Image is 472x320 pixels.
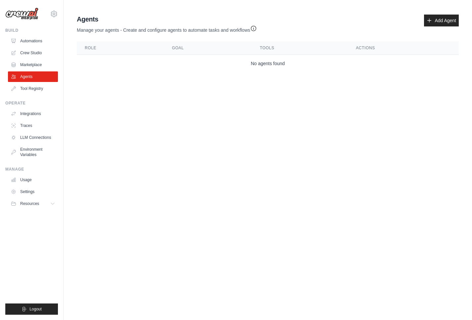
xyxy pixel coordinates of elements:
span: Resources [20,201,39,206]
th: Actions [348,41,459,55]
a: Integrations [8,108,58,119]
img: Logo [5,8,38,20]
h2: Agents [77,15,257,24]
a: Usage [8,175,58,185]
th: Tools [252,41,348,55]
div: Operate [5,100,58,106]
a: LLM Connections [8,132,58,143]
a: Marketplace [8,60,58,70]
button: Logout [5,303,58,315]
div: Manage [5,167,58,172]
a: Tool Registry [8,83,58,94]
td: No agents found [77,55,459,72]
a: Settings [8,186,58,197]
a: Crew Studio [8,48,58,58]
th: Goal [164,41,252,55]
a: Add Agent [424,15,459,26]
a: Agents [8,71,58,82]
p: Manage your agents - Create and configure agents to automate tasks and workflows [77,24,257,33]
a: Automations [8,36,58,46]
th: Role [77,41,164,55]
span: Logout [29,306,42,312]
div: Build [5,28,58,33]
a: Traces [8,120,58,131]
a: Environment Variables [8,144,58,160]
button: Resources [8,198,58,209]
